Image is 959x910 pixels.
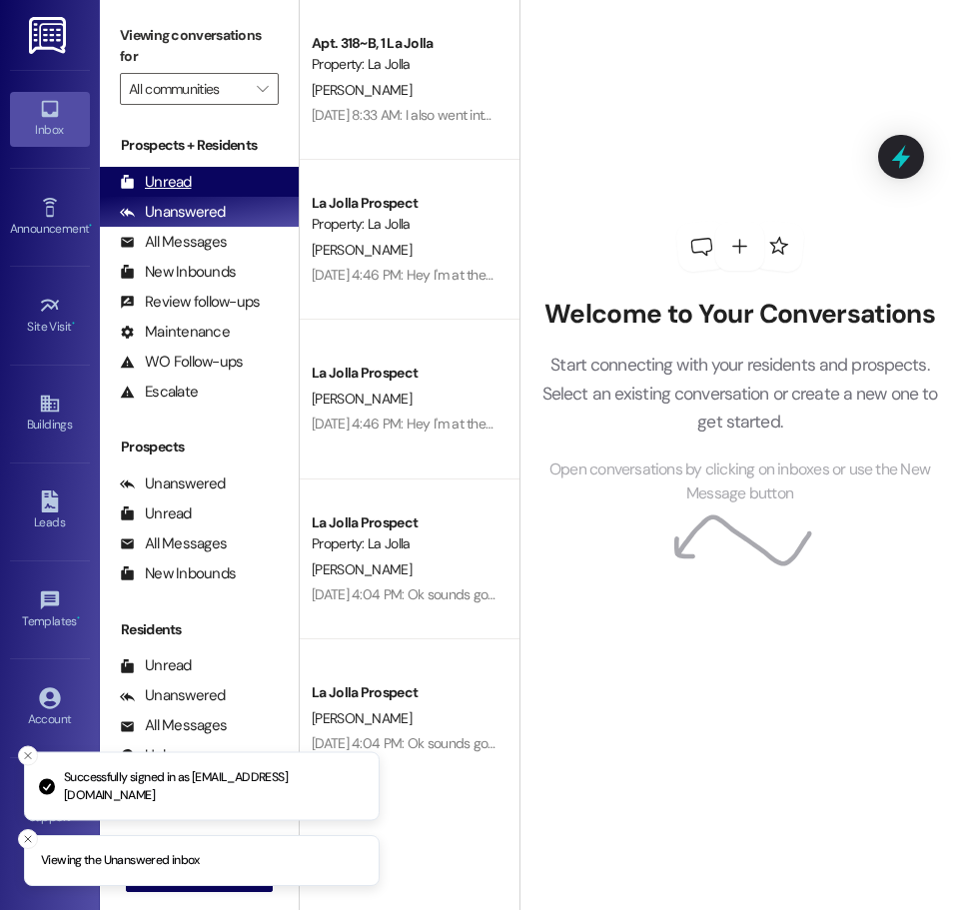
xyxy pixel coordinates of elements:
[120,292,260,313] div: Review follow-ups
[312,54,496,75] div: Property: La Jolla
[120,382,198,403] div: Escalate
[120,262,236,283] div: New Inbounds
[100,135,299,156] div: Prospects + Residents
[120,685,226,706] div: Unanswered
[64,769,363,804] p: Successfully signed in as [EMAIL_ADDRESS][DOMAIN_NAME]
[18,829,38,849] button: Close toast
[41,852,200,870] p: Viewing the Unanswered inbox
[312,585,566,603] div: [DATE] 4:04 PM: Ok sounds good thank you!
[10,289,90,343] a: Site Visit •
[129,73,247,105] input: All communities
[534,299,945,331] h2: Welcome to Your Conversations
[534,457,945,506] span: Open conversations by clicking on inboxes or use the New Message button
[312,33,496,54] div: Apt. 318~B, 1 La Jolla
[312,214,496,235] div: Property: La Jolla
[100,437,299,457] div: Prospects
[120,232,227,253] div: All Messages
[120,172,192,193] div: Unread
[29,17,70,54] img: ResiDesk Logo
[312,512,496,533] div: La Jolla Prospect
[120,202,226,223] div: Unanswered
[120,655,192,676] div: Unread
[120,473,226,494] div: Unanswered
[312,390,412,408] span: [PERSON_NAME]
[100,619,299,640] div: Residents
[312,363,496,384] div: La Jolla Prospect
[312,533,496,554] div: Property: La Jolla
[10,387,90,441] a: Buildings
[534,351,945,436] p: Start connecting with your residents and prospects. Select an existing conversation or create a n...
[312,266,716,284] div: [DATE] 4:46 PM: Hey I'm at the office, but it's locked. Are you still there?
[312,106,899,124] div: [DATE] 8:33 AM: I also went into the office after this to make sure it was canceled and they said...
[72,317,75,331] span: •
[77,611,80,625] span: •
[312,241,412,259] span: [PERSON_NAME]
[312,560,412,578] span: [PERSON_NAME]
[10,92,90,146] a: Inbox
[312,709,412,727] span: [PERSON_NAME]
[10,484,90,538] a: Leads
[312,81,412,99] span: [PERSON_NAME]
[120,20,279,73] label: Viewing conversations for
[120,715,227,736] div: All Messages
[10,681,90,735] a: Account
[257,81,268,97] i: 
[120,563,236,584] div: New Inbounds
[312,415,716,433] div: [DATE] 4:46 PM: Hey I'm at the office, but it's locked. Are you still there?
[89,219,92,233] span: •
[312,734,566,752] div: [DATE] 4:04 PM: Ok sounds good thank you!
[120,533,227,554] div: All Messages
[120,352,243,373] div: WO Follow-ups
[120,322,230,343] div: Maintenance
[312,193,496,214] div: La Jolla Prospect
[10,779,90,833] a: Support
[120,503,192,524] div: Unread
[312,682,496,703] div: La Jolla Prospect
[10,583,90,637] a: Templates •
[18,746,38,766] button: Close toast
